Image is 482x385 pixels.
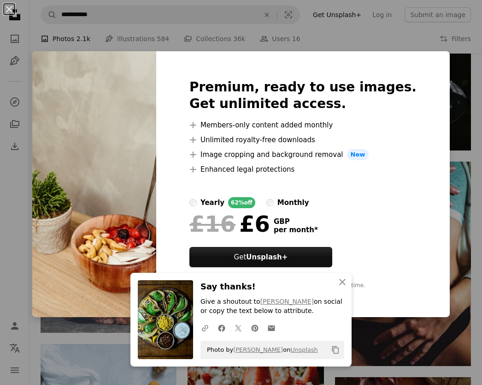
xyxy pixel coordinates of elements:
span: per month * [274,226,318,234]
li: Enhanced legal protections [189,164,417,175]
div: monthly [277,197,309,208]
h3: Say thanks! [200,280,344,294]
p: Give a shoutout to on social or copy the text below to attribute. [200,297,344,316]
input: monthly [266,199,274,206]
a: Share on Twitter [230,319,247,337]
input: yearly62%off [189,199,197,206]
a: Share on Pinterest [247,319,263,337]
button: Copy to clipboard [328,342,343,358]
li: Members-only content added monthly [189,120,417,131]
span: GBP [274,217,318,226]
div: £6 [189,212,270,236]
img: premium_photo-1666919058412-f27ffb1f1ca1 [32,51,156,317]
a: Share on Facebook [213,319,230,337]
a: Share over email [263,319,280,337]
li: Unlimited royalty-free downloads [189,134,417,145]
span: Photo by on [202,343,318,357]
strong: Unsplash+ [246,253,288,261]
span: New [347,149,369,160]
a: [PERSON_NAME] [233,346,283,353]
div: 62% off [228,197,255,208]
a: [PERSON_NAME] [260,298,314,305]
li: Image cropping and background removal [189,149,417,160]
a: Unsplash [290,346,317,353]
span: £16 [189,212,235,236]
div: yearly [200,197,224,208]
h2: Premium, ready to use images. Get unlimited access. [189,79,417,112]
button: GetUnsplash+ [189,247,332,267]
